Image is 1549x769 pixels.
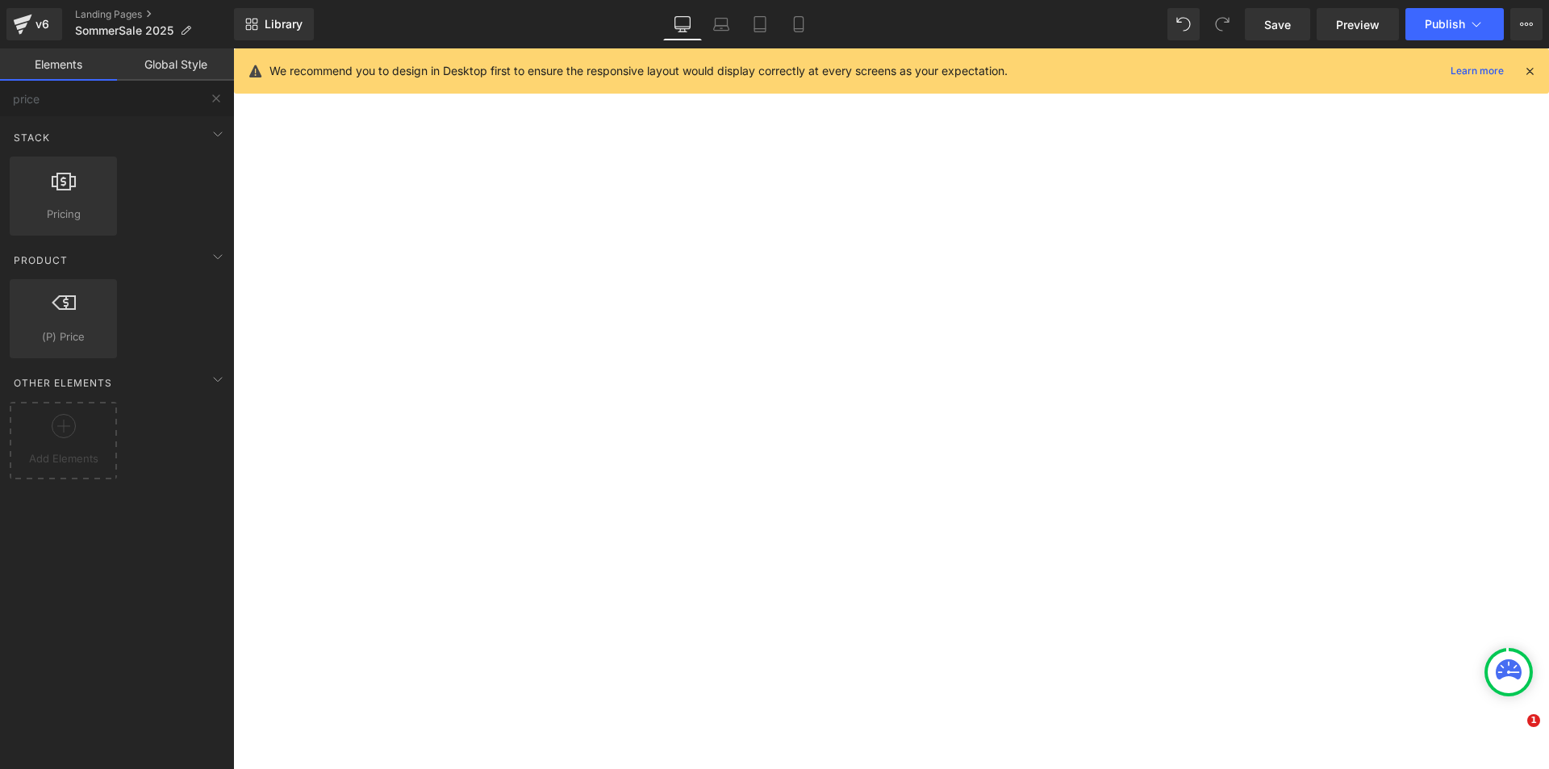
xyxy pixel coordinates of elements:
[234,8,314,40] a: New Library
[12,253,69,268] span: Product
[1317,8,1399,40] a: Preview
[12,130,52,145] span: Stack
[6,8,62,40] a: v6
[702,8,741,40] a: Laptop
[75,24,173,37] span: SommerSale 2025
[1167,8,1200,40] button: Undo
[1527,714,1540,727] span: 1
[15,328,112,345] span: (P) Price
[1510,8,1543,40] button: More
[1444,61,1510,81] a: Learn more
[75,8,234,21] a: Landing Pages
[1425,18,1465,31] span: Publish
[1494,714,1533,753] iframe: Intercom live chat
[663,8,702,40] a: Desktop
[1336,16,1380,33] span: Preview
[12,375,114,391] span: Other Elements
[15,206,112,223] span: Pricing
[117,48,234,81] a: Global Style
[779,8,818,40] a: Mobile
[269,62,1008,80] p: We recommend you to design in Desktop first to ensure the responsive layout would display correct...
[14,450,113,467] span: Add Elements
[1405,8,1504,40] button: Publish
[32,14,52,35] div: v6
[1264,16,1291,33] span: Save
[741,8,779,40] a: Tablet
[1206,8,1238,40] button: Redo
[265,17,303,31] span: Library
